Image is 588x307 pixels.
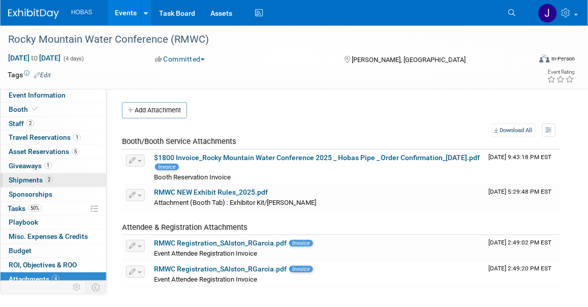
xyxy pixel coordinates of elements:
span: Upload Timestamp [489,239,552,246]
span: Staff [9,119,34,128]
span: Booth [9,105,40,113]
a: Budget [1,244,106,258]
span: [PERSON_NAME], [GEOGRAPHIC_DATA] [352,56,466,64]
a: RMWC NEW Exhibit Rules_2025.pdf [154,188,268,196]
a: Playbook [1,216,106,229]
span: 50% [28,204,42,212]
a: Attachments4 [1,272,106,286]
span: [DATE] [DATE] [8,53,61,63]
span: 5 [72,148,79,156]
span: Misc. Expenses & Credits [9,232,88,240]
a: $1800 Invoice_Rocky Mountain Water Conference 2025 _ Hobas Pipe _ Order Confirmation_[DATE].pdf [154,153,480,162]
span: Upload Timestamp [489,188,552,195]
span: Tasks [8,204,42,212]
span: Playbook [9,218,38,226]
a: Travel Reservations1 [1,131,106,144]
a: Giveaways1 [1,159,106,173]
div: Event Rating [547,70,575,75]
span: Event Attendee Registration Invoice [154,250,257,257]
div: Event Format [487,53,575,68]
a: Booth [1,103,106,116]
i: Booth reservation complete [33,106,38,112]
span: Budget [9,247,32,255]
a: Asset Reservations5 [1,145,106,159]
span: Upload Timestamp [489,153,552,161]
span: Upload Timestamp [489,265,552,272]
span: Attendee & Registration Attachments [122,223,247,232]
a: RMWC Registration_SAlston_RGarcia.pdf [154,265,287,273]
span: Sponsorships [9,190,52,198]
td: Upload Timestamp [485,150,560,185]
span: 2 [26,119,34,127]
img: Jennifer Jensen [538,4,558,23]
span: Booth/Booth Service Attachments [122,137,236,146]
span: Travel Reservations [9,133,81,141]
td: Tags [8,70,51,80]
span: Invoice [289,240,313,247]
span: Asset Reservations [9,147,79,156]
span: 1 [73,134,81,141]
span: 2 [45,176,53,183]
span: Giveaways [9,162,52,170]
div: Rocky Mountain Water Conference (RMWC) [5,30,520,49]
img: Format-Inperson.png [540,54,550,63]
span: Attachment (Booth Tab) : Exhibitor Kit/[PERSON_NAME] [154,199,316,206]
span: Event Information [9,91,66,99]
span: 4 [52,275,59,283]
span: Shipments [9,176,53,184]
span: Invoice [289,266,313,272]
span: Attachments [9,275,59,283]
span: Event Attendee Registration Invoice [154,275,257,283]
span: Booth Reservation Invoice [154,173,231,181]
div: In-Person [551,55,575,63]
span: to [29,54,39,62]
span: (4 days) [63,55,84,62]
span: Invoice [155,164,179,170]
td: Toggle Event Tabs [86,281,107,294]
td: Upload Timestamp [485,185,560,210]
button: Committed [151,54,209,64]
span: ROI, Objectives & ROO [9,261,77,269]
img: ExhibitDay [8,9,59,19]
td: Personalize Event Tab Strip [68,281,86,294]
a: Staff2 [1,117,106,131]
a: Misc. Expenses & Credits [1,230,106,243]
a: Shipments2 [1,173,106,187]
a: Download All [491,124,536,137]
a: RMWC Registration_SAlston_RGarcia.pdf [154,239,287,247]
td: Upload Timestamp [485,261,560,287]
a: Event Information [1,88,106,102]
a: Edit [34,72,51,79]
span: 1 [44,162,52,169]
a: Tasks50% [1,202,106,216]
a: Sponsorships [1,188,106,201]
a: ROI, Objectives & ROO [1,258,106,272]
span: HOBAS [71,9,92,16]
td: Upload Timestamp [485,235,560,261]
button: Add Attachment [122,102,187,118]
